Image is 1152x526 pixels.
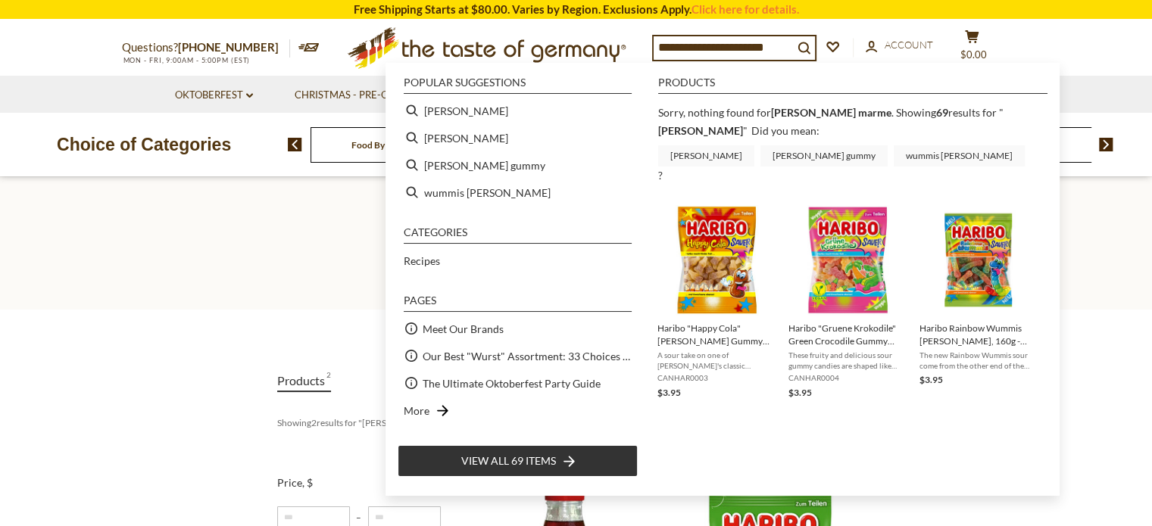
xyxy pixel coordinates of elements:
[277,409,645,435] div: Showing results for " "
[398,315,638,342] li: Meet Our Brands
[178,40,279,54] a: [PHONE_NUMBER]
[404,227,632,244] li: Categories
[461,453,556,469] span: View all 69 items
[423,347,632,365] a: Our Best "Wurst" Assortment: 33 Choices For The Grillabend
[351,139,423,151] a: Food By Category
[311,417,317,428] b: 2
[404,252,440,269] a: Recipes
[404,295,632,312] li: Pages
[288,138,302,151] img: previous arrow
[692,2,799,16] a: Click here for details.
[949,30,994,67] button: $0.00
[924,205,1034,315] img: Haribo Rainbow Wummis Sauer
[960,48,987,61] span: $0.00
[913,199,1044,406] li: Haribo Rainbow Wummis Sauer, 160g - Made in Germany
[398,342,638,369] li: Our Best "Wurst" Assortment: 33 Choices For The Grillabend
[658,106,894,119] span: Sorry, nothing found for .
[658,145,754,167] a: [PERSON_NAME]
[47,245,1105,279] h1: Search results
[386,63,1060,496] div: Instant Search Results
[919,374,943,385] span: $3.95
[658,124,743,137] a: [PERSON_NAME]
[782,199,913,406] li: Haribo "Gruene Krokodile" Green Crocodile Gummy Candy, 175g
[866,37,933,54] a: Account
[788,322,907,347] span: Haribo "Gruene Krokodile" Green Crocodile Gummy Candy, 175g
[277,370,331,392] a: View Products Tab
[398,247,638,274] li: Recipes
[122,38,290,58] p: Questions?
[919,322,1038,347] span: Haribo Rainbow Wummis [PERSON_NAME], 160g - Made in [GEOGRAPHIC_DATA]
[657,322,776,347] span: Haribo "Happy Cola" [PERSON_NAME] Gummy Candy, 175 g - made in [GEOGRAPHIC_DATA]
[658,106,1004,136] span: Showing results for " "
[919,350,1038,371] span: The new Rainbow Wummis sour come from the other end of the spectrum and expand the colorful flavo...
[398,124,638,151] li: kirsch
[788,205,907,400] a: Haribo "Gruene Krokodile" Green Crocodile Gummy Candy, 175gThese fruity and delicious sour gummy ...
[760,145,888,167] a: [PERSON_NAME] gummy
[658,124,1031,182] div: Did you mean: ?
[175,87,253,104] a: Oktoberfest
[1099,138,1113,151] img: next arrow
[404,77,632,94] li: Popular suggestions
[657,372,776,383] span: CANHAR0003
[423,375,601,392] a: The Ultimate Oktoberfest Party Guide
[423,320,504,338] a: Meet Our Brands
[398,179,638,206] li: wummis sauer
[936,106,948,119] b: 69
[295,87,424,104] a: Christmas - PRE-ORDER
[326,370,331,391] span: 2
[398,151,638,179] li: sauer gummy
[398,97,638,124] li: sauer
[788,372,907,383] span: CANHAR0004
[398,445,638,477] li: View all 69 items
[919,205,1038,400] a: Haribo Rainbow Wummis SauerHaribo Rainbow Wummis [PERSON_NAME], 160g - Made in [GEOGRAPHIC_DATA]T...
[651,199,782,406] li: Haribo "Happy Cola" Sauer Gummy Candy, 175 g - made in Germany
[657,205,776,400] a: Haribo "Happy Cola" [PERSON_NAME] Gummy Candy, 175 g - made in [GEOGRAPHIC_DATA]A sour take on on...
[788,350,907,371] span: These fruity and delicious sour gummy candies are shaped like crocodiles and satisfyingly vegan! ...
[658,77,1047,94] li: Products
[657,387,681,398] span: $3.95
[122,56,251,64] span: MON - FRI, 9:00AM - 5:00PM (EST)
[398,369,638,397] li: The Ultimate Oktoberfest Party Guide
[885,39,933,51] span: Account
[350,512,368,523] span: –
[302,476,313,489] span: , $
[277,476,313,489] span: Price
[894,145,1025,167] a: wummis [PERSON_NAME]
[657,350,776,371] span: A sour take on one of [PERSON_NAME]'s classic creations, these delicious sour gummy candies are s...
[788,387,812,398] span: $3.95
[398,397,638,424] li: More
[771,106,891,119] b: [PERSON_NAME] marme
